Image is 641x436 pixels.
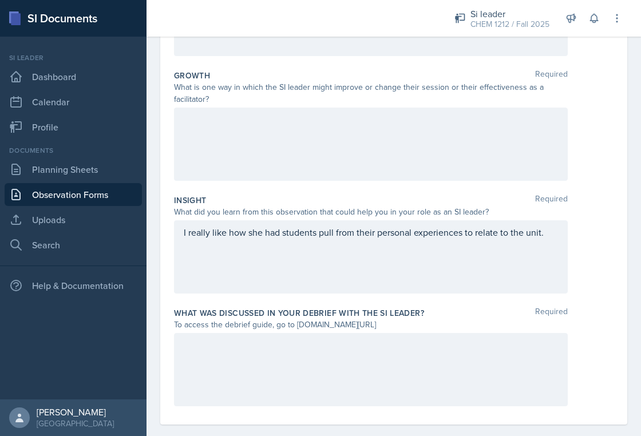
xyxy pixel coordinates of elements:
[5,274,142,297] div: Help & Documentation
[5,183,142,206] a: Observation Forms
[174,195,206,206] label: Insight
[535,70,568,81] span: Required
[535,195,568,206] span: Required
[535,307,568,319] span: Required
[5,158,142,181] a: Planning Sheets
[37,406,114,418] div: [PERSON_NAME]
[5,116,142,138] a: Profile
[174,206,568,218] div: What did you learn from this observation that could help you in your role as an SI leader?
[5,53,142,63] div: Si leader
[5,90,142,113] a: Calendar
[184,225,558,239] p: I really like how she had students pull from their personal experiences to relate to the unit.
[5,233,142,256] a: Search
[470,18,549,30] div: CHEM 1212 / Fall 2025
[37,418,114,429] div: [GEOGRAPHIC_DATA]
[174,81,568,105] div: What is one way in which the SI leader might improve or change their session or their effectivene...
[174,307,424,319] label: What was discussed in your debrief with the SI Leader?
[174,70,210,81] label: Growth
[470,7,549,21] div: Si leader
[5,208,142,231] a: Uploads
[174,319,568,331] div: To access the debrief guide, go to [DOMAIN_NAME][URL]
[5,145,142,156] div: Documents
[5,65,142,88] a: Dashboard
